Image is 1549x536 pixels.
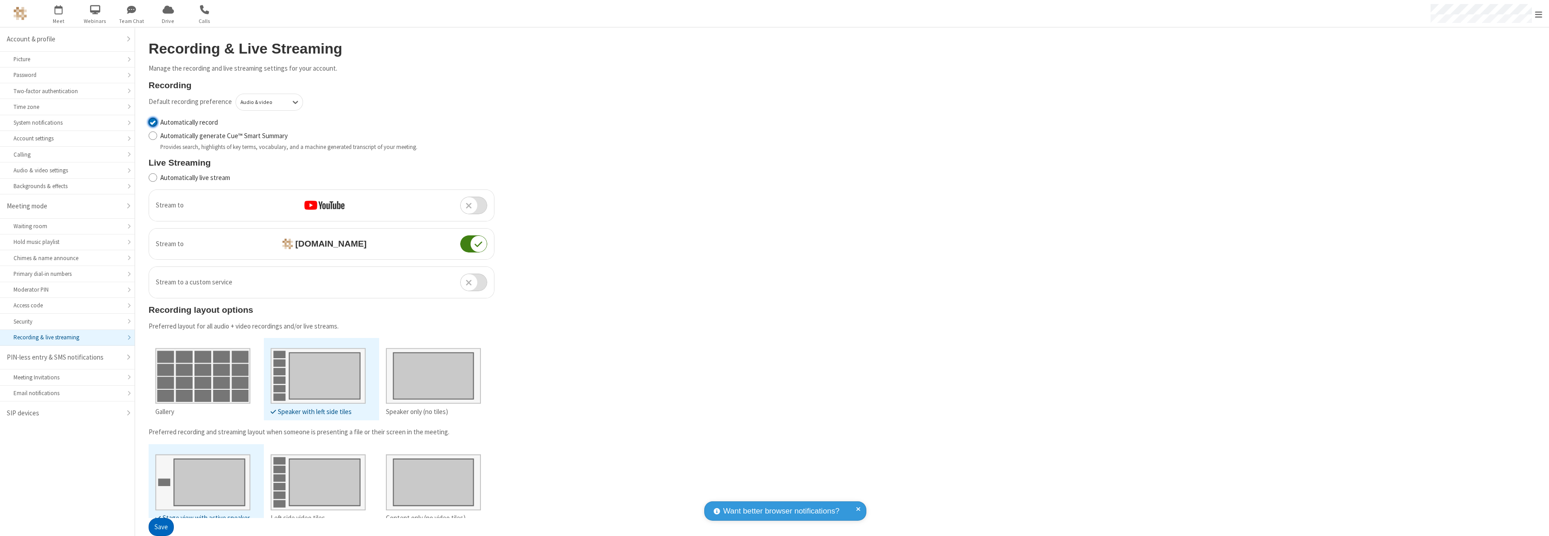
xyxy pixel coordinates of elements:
[271,513,366,523] div: Left side video tiles
[7,408,121,419] div: SIP devices
[271,407,366,417] div: Speaker with left side tiles
[149,81,494,90] h4: Recording
[14,150,121,159] div: Calling
[149,305,494,315] h4: Recording layout options
[14,182,121,190] div: Backgrounds & effects
[7,352,121,363] div: PIN-less entry & SMS notifications
[149,41,494,57] h2: Recording & Live Streaming
[1526,513,1542,530] iframe: Chat
[14,118,121,127] div: System notifications
[149,229,494,260] li: Stream to
[160,143,494,151] div: Provides search, highlights of key terms, vocabulary, and a machine generated transcript of your ...
[14,7,27,20] img: QA Selenium DO NOT DELETE OR CHANGE
[7,201,121,212] div: Meeting mode
[78,17,112,25] span: Webinars
[14,134,121,143] div: Account settings
[149,427,494,437] p: Preferred recording and streaming layout when someone is presenting a file or their screen in the...
[386,342,481,404] img: Speaker only (no tiles)
[149,267,494,298] li: Stream to a custom service
[149,158,494,167] h4: Live Streaming
[14,166,121,175] div: Audio & video settings
[386,407,481,417] div: Speaker only (no tiles)
[14,71,121,79] div: Password
[14,333,121,342] div: Recording & live streaming
[151,17,185,25] span: Drive
[14,389,121,397] div: Email notifications
[155,407,250,417] div: Gallery
[271,342,366,404] img: Speaker with left side tiles
[149,321,494,332] p: Preferred layout for all audio + video recordings and/or live streams.
[160,117,494,128] label: Automatically record
[7,34,121,45] div: Account & profile
[304,201,344,210] img: YOUTUBE
[14,373,121,382] div: Meeting Invitations
[14,222,121,230] div: Waiting room
[149,190,494,221] li: Stream to
[155,513,250,523] div: Stage view with active speaker
[14,55,121,63] div: Picture
[271,447,366,510] img: Left side video tiles
[276,239,367,249] h4: [DOMAIN_NAME]
[149,97,232,107] span: Default recording preference
[155,447,250,510] img: Stage view with active speaker
[386,447,481,510] img: Content only (no video tiles)
[282,239,293,249] img: callbridge.rocks
[14,270,121,278] div: Primary dial-in numbers
[14,301,121,310] div: Access code
[155,342,250,404] img: Gallery
[160,131,494,141] label: Automatically generate Cue™ Smart Summary
[386,513,481,523] div: Content only (no video tiles)
[160,173,494,183] label: Automatically live stream
[723,505,839,517] span: Want better browser notifications?
[149,63,494,74] p: Manage the recording and live streaming settings for your account.
[14,285,121,294] div: Moderator PIN
[14,87,121,95] div: Two-factor authentication
[42,17,76,25] span: Meet
[14,254,121,262] div: Chimes & name announce
[14,317,121,326] div: Security
[240,98,283,106] div: Audio & video
[14,238,121,246] div: Hold music playlist
[188,17,222,25] span: Calls
[14,103,121,111] div: Time zone
[115,17,149,25] span: Team Chat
